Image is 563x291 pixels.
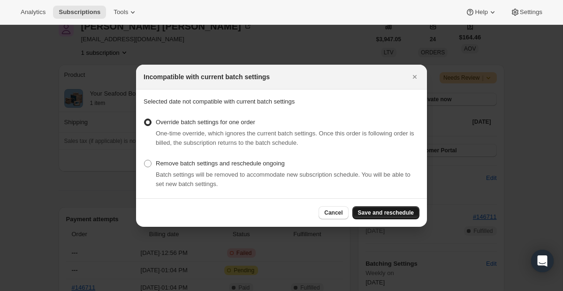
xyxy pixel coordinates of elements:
button: Help [460,6,502,19]
span: Settings [520,8,542,16]
span: Subscriptions [59,8,100,16]
span: Remove batch settings and reschedule ongoing [156,160,285,167]
span: Override batch settings for one order [156,119,255,126]
span: Tools [114,8,128,16]
span: Selected date not compatible with current batch settings [144,98,295,105]
h2: Incompatible with current batch settings [144,72,270,82]
span: One-time override, which ignores the current batch settings. Once this order is following order i... [156,130,414,146]
button: Save and reschedule [352,206,419,219]
span: Batch settings will be removed to accommodate new subscription schedule. You will be able to set ... [156,171,411,187]
button: Close [408,70,421,83]
span: Analytics [21,8,46,16]
span: Save and reschedule [358,209,414,216]
span: Help [475,8,487,16]
button: Tools [108,6,143,19]
button: Cancel [319,206,348,219]
button: Settings [505,6,548,19]
button: Analytics [15,6,51,19]
button: Subscriptions [53,6,106,19]
span: Cancel [324,209,342,216]
div: Open Intercom Messenger [531,250,554,272]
